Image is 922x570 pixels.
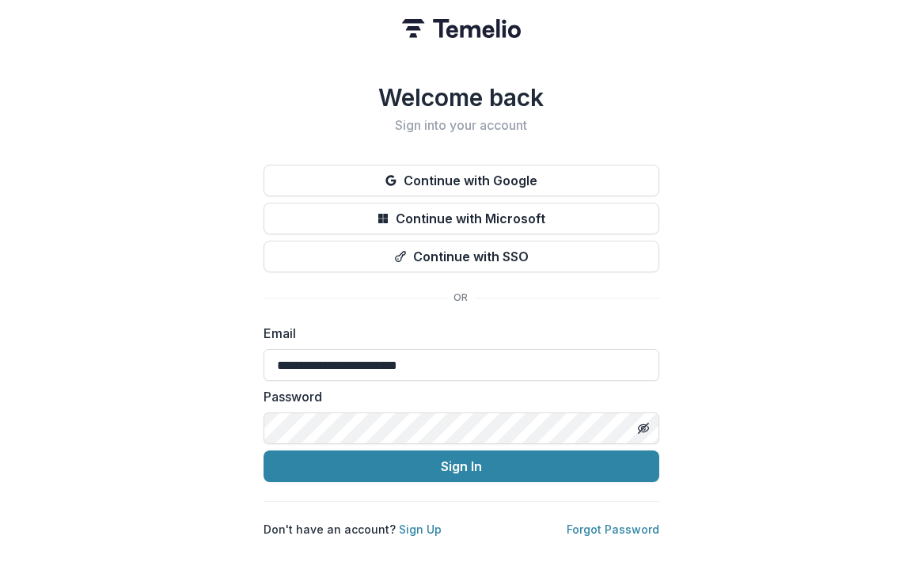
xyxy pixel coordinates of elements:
[264,83,659,112] h1: Welcome back
[264,203,659,234] button: Continue with Microsoft
[264,521,442,538] p: Don't have an account?
[399,522,442,536] a: Sign Up
[264,450,659,482] button: Sign In
[264,241,659,272] button: Continue with SSO
[264,165,659,196] button: Continue with Google
[264,118,659,133] h2: Sign into your account
[567,522,659,536] a: Forgot Password
[264,387,650,406] label: Password
[402,19,521,38] img: Temelio
[264,324,650,343] label: Email
[631,416,656,441] button: Toggle password visibility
